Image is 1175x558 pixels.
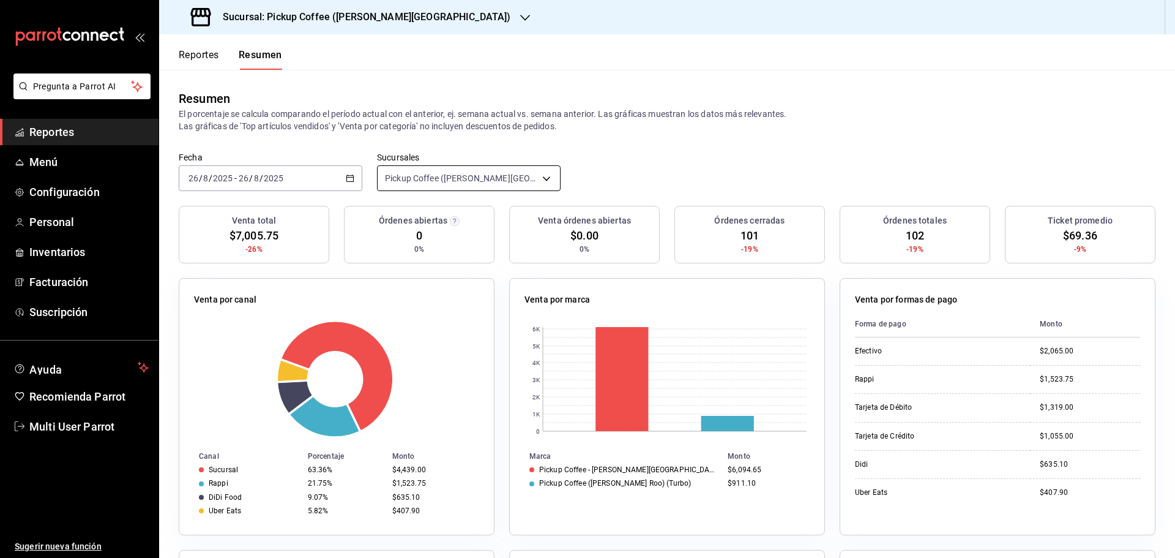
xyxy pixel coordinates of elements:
[13,74,151,99] button: Pregunta a Parrot AI
[213,10,510,25] h3: Sucursal: Pickup Coffee ([PERSON_NAME][GEOGRAPHIC_DATA])
[33,80,132,93] span: Pregunta a Parrot AI
[385,172,538,184] span: Pickup Coffee ([PERSON_NAME][GEOGRAPHIC_DATA])
[1048,214,1113,227] h3: Ticket promedio
[883,214,947,227] h3: Órdenes totales
[906,227,924,244] span: 102
[855,374,977,385] div: Rappi
[570,227,599,244] span: $0.00
[199,173,203,183] span: /
[249,173,253,183] span: /
[29,154,149,170] span: Menú
[209,479,228,488] div: Rappi
[135,32,144,42] button: open_drawer_menu
[259,173,263,183] span: /
[308,493,382,502] div: 9.07%
[239,49,282,70] button: Resumen
[308,466,382,474] div: 63.36%
[209,493,242,502] div: DiDi Food
[179,450,303,463] th: Canal
[303,450,387,463] th: Porcentaje
[1040,431,1140,442] div: $1,055.00
[855,459,977,470] div: Didi
[532,326,540,333] text: 6K
[209,173,212,183] span: /
[538,214,631,227] h3: Venta órdenes abiertas
[414,244,424,255] span: 0%
[1040,374,1140,385] div: $1,523.75
[1040,346,1140,356] div: $2,065.00
[855,293,957,306] p: Venta por formas de pago
[855,402,977,413] div: Tarjeta de Débito
[29,274,149,290] span: Facturación
[377,153,561,162] label: Sucursales
[229,227,278,244] span: $7,005.75
[740,227,759,244] span: 101
[379,214,447,227] h3: Órdenes abiertas
[855,311,1030,337] th: Forma de pago
[179,89,230,108] div: Resumen
[855,346,977,356] div: Efectivo
[532,411,540,418] text: 1K
[392,507,474,515] div: $407.90
[203,173,209,183] input: --
[29,304,149,320] span: Suscripción
[1030,311,1140,337] th: Monto
[741,244,758,255] span: -19%
[387,450,494,463] th: Monto
[308,479,382,488] div: 21.75%
[728,466,805,474] div: $6,094.65
[510,450,723,463] th: Marca
[209,507,241,515] div: Uber Eats
[524,293,590,306] p: Venta por marca
[392,479,474,488] div: $1,523.75
[29,388,149,405] span: Recomienda Parrot
[1040,459,1140,470] div: $635.10
[212,173,233,183] input: ----
[15,540,149,553] span: Sugerir nueva función
[179,49,219,70] button: Reportes
[308,507,382,515] div: 5.82%
[9,89,151,102] a: Pregunta a Parrot AI
[29,244,149,260] span: Inventarios
[234,173,237,183] span: -
[238,173,249,183] input: --
[532,360,540,366] text: 4K
[29,124,149,140] span: Reportes
[532,394,540,401] text: 2K
[532,377,540,383] text: 3K
[209,466,238,474] div: Sucursal
[532,343,540,350] text: 5K
[392,466,474,474] div: $4,439.00
[245,244,263,255] span: -26%
[536,428,540,435] text: 0
[539,466,718,474] div: Pickup Coffee - [PERSON_NAME][GEOGRAPHIC_DATA]
[194,293,256,306] p: Venta por canal
[728,479,805,488] div: $911.10
[253,173,259,183] input: --
[1063,227,1097,244] span: $69.36
[906,244,923,255] span: -19%
[723,450,824,463] th: Monto
[179,49,282,70] div: navigation tabs
[416,227,422,244] span: 0
[179,153,362,162] label: Fecha
[179,108,1155,132] p: El porcentaje se calcula comparando el período actual con el anterior, ej. semana actual vs. sema...
[29,360,133,375] span: Ayuda
[855,488,977,498] div: Uber Eats
[29,214,149,230] span: Personal
[580,244,589,255] span: 0%
[1074,244,1086,255] span: -9%
[263,173,284,183] input: ----
[539,479,691,488] div: Pickup Coffee ([PERSON_NAME] Roo) (Turbo)
[1040,488,1140,498] div: $407.90
[714,214,785,227] h3: Órdenes cerradas
[29,184,149,200] span: Configuración
[1040,402,1140,413] div: $1,319.00
[392,493,474,502] div: $635.10
[855,431,977,442] div: Tarjeta de Crédito
[232,214,276,227] h3: Venta total
[188,173,199,183] input: --
[29,418,149,435] span: Multi User Parrot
